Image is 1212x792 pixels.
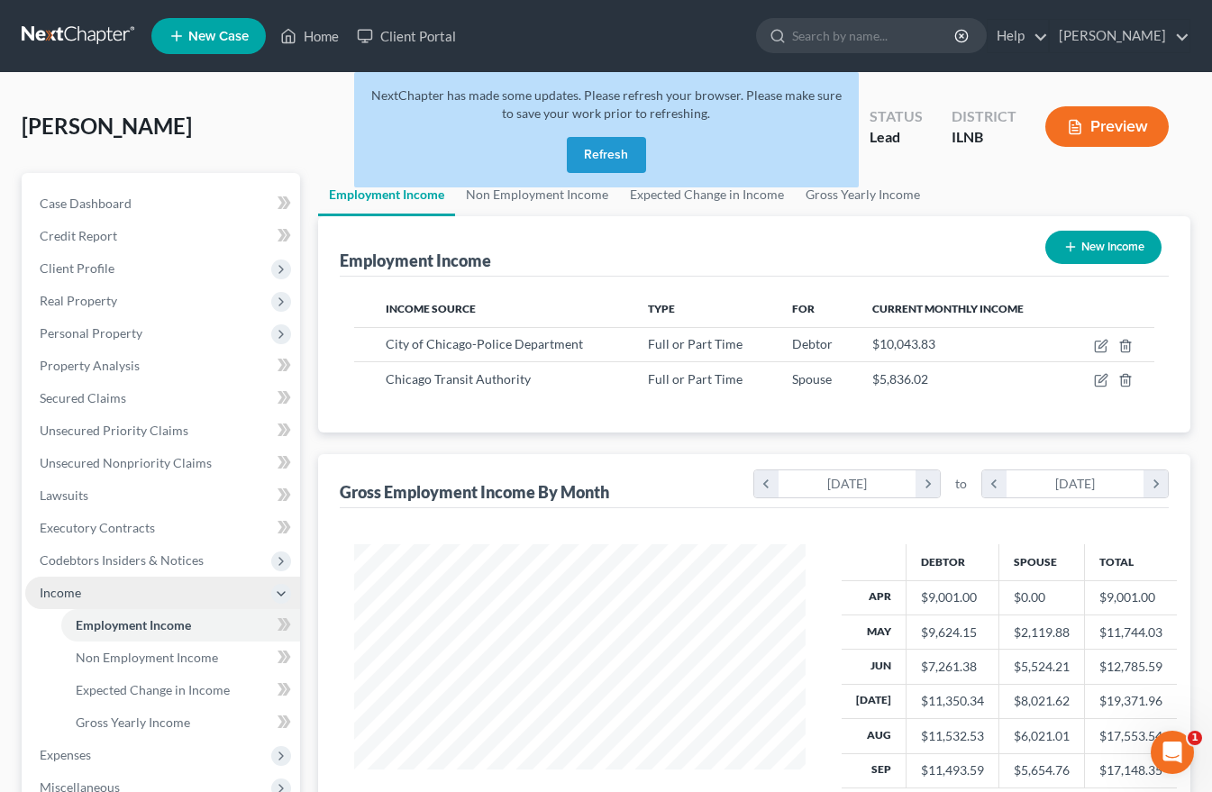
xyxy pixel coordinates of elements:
th: Sep [842,753,907,787]
span: Current Monthly Income [872,302,1024,315]
span: Spouse [792,371,832,387]
span: Debtor [792,336,833,351]
span: New Case [188,30,249,43]
div: $0.00 [1014,588,1070,606]
span: Lawsuits [40,487,88,503]
span: Expenses [40,747,91,762]
div: $9,624.15 [921,624,984,642]
div: $5,524.21 [1014,658,1070,676]
span: Full or Part Time [648,336,743,351]
i: chevron_left [754,470,779,497]
span: Executory Contracts [40,520,155,535]
th: Spouse [999,544,1085,580]
div: ILNB [952,127,1016,148]
div: Gross Employment Income By Month [340,481,609,503]
th: Apr [842,580,907,614]
a: Expected Change in Income [61,674,300,706]
span: Employment Income [76,617,191,633]
a: Non Employment Income [61,642,300,674]
span: Expected Change in Income [76,682,230,697]
a: Home [271,20,348,52]
a: Case Dashboard [25,187,300,220]
span: Case Dashboard [40,196,132,211]
th: May [842,614,907,649]
td: $12,785.59 [1085,650,1178,684]
button: New Income [1045,231,1162,264]
td: $17,148.35 [1085,753,1178,787]
a: Secured Claims [25,382,300,414]
td: $19,371.96 [1085,684,1178,718]
span: [PERSON_NAME] [22,113,192,139]
a: Employment Income [318,173,455,216]
th: Aug [842,719,907,753]
button: Preview [1045,106,1169,147]
span: to [955,475,967,493]
span: Real Property [40,293,117,308]
div: $7,261.38 [921,658,984,676]
div: Status [870,106,923,127]
iframe: Intercom live chat [1151,731,1194,774]
td: $17,553.54 [1085,719,1178,753]
a: Unsecured Nonpriority Claims [25,447,300,479]
a: Executory Contracts [25,512,300,544]
a: Property Analysis [25,350,300,382]
span: Income Source [386,302,476,315]
th: Total [1085,544,1178,580]
a: Credit Report [25,220,300,252]
div: Lead [870,127,923,148]
a: Gross Yearly Income [795,173,931,216]
span: For [792,302,815,315]
a: Employment Income [61,609,300,642]
span: Personal Property [40,325,142,341]
span: City of Chicago-Police Department [386,336,583,351]
div: $6,021.01 [1014,727,1070,745]
th: [DATE] [842,684,907,718]
a: Gross Yearly Income [61,706,300,739]
span: Property Analysis [40,358,140,373]
i: chevron_right [1144,470,1168,497]
th: Jun [842,650,907,684]
span: 1 [1188,731,1202,745]
span: Secured Claims [40,390,126,405]
span: Full or Part Time [648,371,743,387]
span: $5,836.02 [872,371,928,387]
div: $2,119.88 [1014,624,1070,642]
div: [DATE] [1007,470,1144,497]
span: Chicago Transit Authority [386,371,531,387]
div: $11,493.59 [921,761,984,779]
div: District [952,106,1016,127]
span: Type [648,302,675,315]
span: Unsecured Nonpriority Claims [40,455,212,470]
a: Lawsuits [25,479,300,512]
span: NextChapter has made some updates. Please refresh your browser. Please make sure to save your wor... [371,87,842,121]
div: Employment Income [340,250,491,271]
span: Unsecured Priority Claims [40,423,188,438]
div: $11,350.34 [921,692,984,710]
span: Codebtors Insiders & Notices [40,552,204,568]
button: Refresh [567,137,646,173]
a: Help [988,20,1048,52]
div: $11,532.53 [921,727,984,745]
input: Search by name... [792,19,957,52]
span: Non Employment Income [76,650,218,665]
span: $10,043.83 [872,336,935,351]
td: $11,744.03 [1085,614,1178,649]
span: Income [40,585,81,600]
span: Credit Report [40,228,117,243]
a: Client Portal [348,20,465,52]
a: [PERSON_NAME] [1050,20,1189,52]
i: chevron_left [982,470,1007,497]
div: $9,001.00 [921,588,984,606]
div: [DATE] [779,470,916,497]
i: chevron_right [916,470,940,497]
td: $9,001.00 [1085,580,1178,614]
div: $8,021.62 [1014,692,1070,710]
span: Client Profile [40,260,114,276]
span: Gross Yearly Income [76,715,190,730]
div: $5,654.76 [1014,761,1070,779]
th: Debtor [907,544,999,580]
a: Unsecured Priority Claims [25,414,300,447]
